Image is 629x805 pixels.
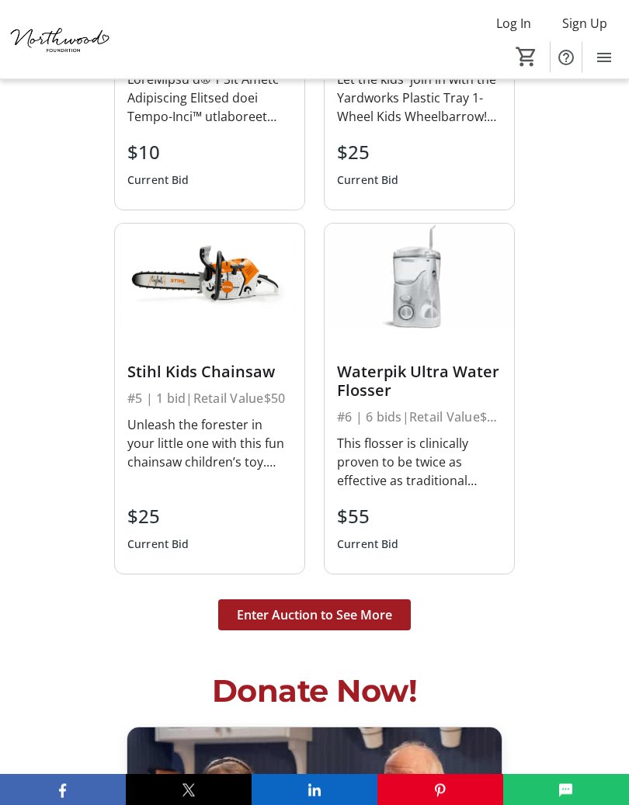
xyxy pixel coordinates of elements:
[127,363,292,382] div: Stihl Kids Chainsaw
[513,43,540,71] button: Cart
[252,774,377,805] button: LinkedIn
[127,139,189,167] div: $10
[127,668,502,715] h2: Donate Now!
[503,774,629,805] button: SMS
[337,503,399,531] div: $55
[127,388,292,410] div: #5 | 1 bid | Retail Value $50
[496,14,531,33] span: Log In
[337,167,399,195] div: Current Bid
[218,600,411,631] button: Enter Auction to See More
[237,606,392,625] span: Enter Auction to See More
[551,42,582,73] button: Help
[127,531,189,559] div: Current Bid
[127,503,189,531] div: $25
[127,167,189,195] div: Current Bid
[562,14,607,33] span: Sign Up
[325,224,514,331] img: Waterpik Ultra Water Flosser
[337,407,502,429] div: #6 | 6 bids | Retail Value $88.99
[126,774,252,805] button: X
[127,71,292,127] div: LoreMipsu'd® 1 Sit Ametc Adipiscing Elitsed doei Tempo-Inci™ utlaboreet dolorem al enim admini ve...
[9,11,113,69] img: Northwood Foundation's Logo
[589,42,620,73] button: Menu
[550,11,620,36] button: Sign Up
[337,531,399,559] div: Current Bid
[337,363,502,401] div: Waterpik Ultra Water Flosser
[377,774,503,805] button: Pinterest
[337,139,399,167] div: $25
[127,416,292,472] div: Unleash the forester in your little one with this fun chainsaw children’s toy. Featuring a revolv...
[484,11,544,36] button: Log In
[337,435,502,491] div: This flosser is clinically proven to be twice as effective as traditional string floss for improv...
[337,71,502,127] div: Let the kids' join in with the Yardworks Plastic Tray 1-Wheel Kids Wheelbarrow! This kids' wheelb...
[115,224,304,331] img: Stihl Kids Chainsaw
